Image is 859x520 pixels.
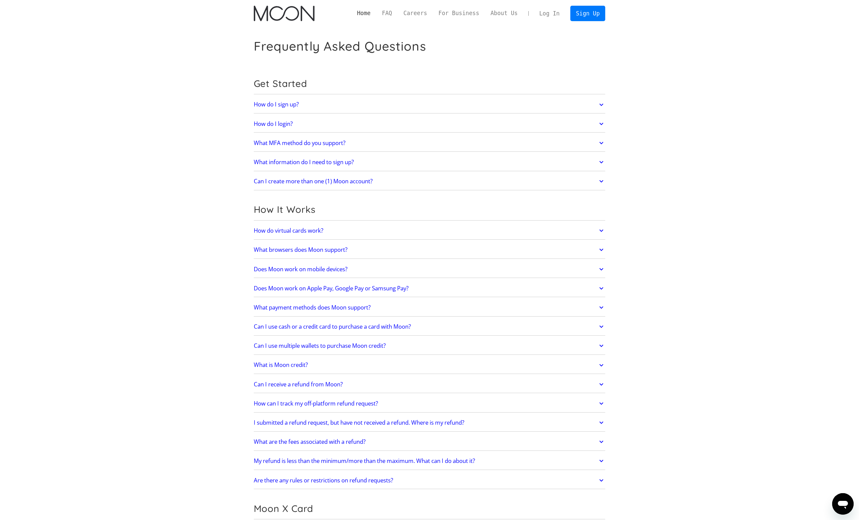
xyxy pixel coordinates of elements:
[254,262,606,276] a: Does Moon work on mobile devices?
[254,304,371,311] h2: What payment methods does Moon support?
[351,9,376,17] a: Home
[254,6,315,21] a: home
[254,458,475,464] h2: My refund is less than the minimum/more than the maximum. What can I do about it?
[254,224,606,238] a: How do virtual cards work?
[254,435,606,449] a: What are the fees associated with a refund?
[254,227,323,234] h2: How do virtual cards work?
[254,503,606,514] h2: Moon X Card
[254,396,606,411] a: How can I track my off-platform refund request?
[433,9,485,17] a: For Business
[254,362,308,368] h2: What is Moon credit?
[254,473,606,487] a: Are there any rules or restrictions on refund requests?
[254,438,366,445] h2: What are the fees associated with a refund?
[254,101,299,108] h2: How do I sign up?
[254,98,606,112] a: How do I sign up?
[254,339,606,353] a: Can I use multiple wallets to purchase Moon credit?
[254,477,393,484] h2: Are there any rules or restrictions on refund requests?
[254,121,293,127] h2: How do I login?
[254,323,411,330] h2: Can I use cash or a credit card to purchase a card with Moon?
[254,178,373,185] h2: Can I create more than one (1) Moon account?
[254,416,606,430] a: I submitted a refund request, but have not received a refund. Where is my refund?
[254,281,606,295] a: Does Moon work on Apple Pay, Google Pay or Samsung Pay?
[254,358,606,372] a: What is Moon credit?
[254,39,426,54] h1: Frequently Asked Questions
[254,419,464,426] h2: I submitted a refund request, but have not received a refund. Where is my refund?
[485,9,523,17] a: About Us
[254,136,606,150] a: What MFA method do you support?
[254,78,606,89] h2: Get Started
[254,204,606,215] h2: How It Works
[254,140,345,146] h2: What MFA method do you support?
[254,117,606,131] a: How do I login?
[534,6,565,21] a: Log In
[254,320,606,334] a: Can I use cash or a credit card to purchase a card with Moon?
[254,6,315,21] img: Moon Logo
[254,454,606,468] a: My refund is less than the minimum/more than the maximum. What can I do about it?
[832,493,854,515] iframe: Button to launch messaging window
[254,246,347,253] h2: What browsers does Moon support?
[254,300,606,315] a: What payment methods does Moon support?
[254,155,606,169] a: What information do I need to sign up?
[254,174,606,188] a: Can I create more than one (1) Moon account?
[254,266,347,273] h2: Does Moon work on mobile devices?
[254,381,343,388] h2: Can I receive a refund from Moon?
[254,285,409,292] h2: Does Moon work on Apple Pay, Google Pay or Samsung Pay?
[254,400,378,407] h2: How can I track my off-platform refund request?
[254,342,386,349] h2: Can I use multiple wallets to purchase Moon credit?
[570,6,605,21] a: Sign Up
[254,377,606,391] a: Can I receive a refund from Moon?
[254,159,354,166] h2: What information do I need to sign up?
[398,9,433,17] a: Careers
[376,9,398,17] a: FAQ
[254,243,606,257] a: What browsers does Moon support?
